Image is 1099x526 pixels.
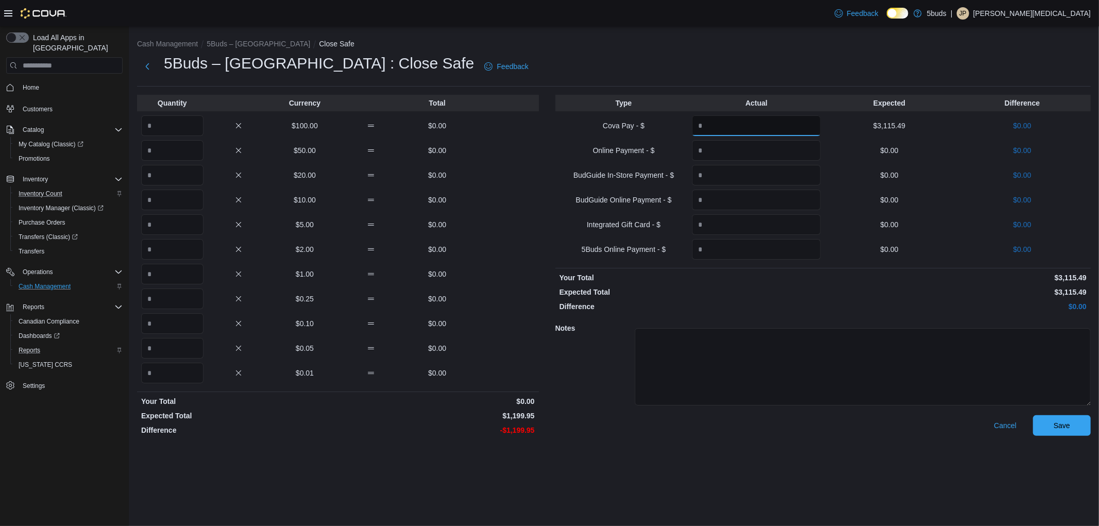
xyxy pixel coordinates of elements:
[2,265,127,279] button: Operations
[141,239,204,260] input: Quantity
[23,303,44,311] span: Reports
[14,330,64,342] a: Dashboards
[19,103,57,115] a: Customers
[19,81,43,94] a: Home
[274,294,336,304] p: $0.25
[19,140,83,148] span: My Catalog (Classic)
[560,98,688,108] p: Type
[958,98,1087,108] p: Difference
[274,318,336,329] p: $0.10
[14,216,123,229] span: Purchase Orders
[274,145,336,156] p: $50.00
[14,330,123,342] span: Dashboards
[406,244,468,254] p: $0.00
[2,378,127,393] button: Settings
[825,301,1087,312] p: $0.00
[274,170,336,180] p: $20.00
[21,8,66,19] img: Cova
[23,268,53,276] span: Operations
[19,247,44,256] span: Transfers
[19,266,57,278] button: Operations
[19,379,123,392] span: Settings
[406,343,468,353] p: $0.00
[19,124,123,136] span: Catalog
[825,219,954,230] p: $0.00
[19,233,78,241] span: Transfers (Classic)
[141,264,204,284] input: Quantity
[340,411,535,421] p: $1,199.95
[14,216,70,229] a: Purchase Orders
[14,188,66,200] a: Inventory Count
[14,138,123,150] span: My Catalog (Classic)
[560,273,821,283] p: Your Total
[274,98,336,108] p: Currency
[10,186,127,201] button: Inventory Count
[14,280,123,293] span: Cash Management
[560,301,821,312] p: Difference
[973,7,1091,20] p: [PERSON_NAME][MEDICAL_DATA]
[560,244,688,254] p: 5Buds Online Payment - $
[10,244,127,259] button: Transfers
[10,215,127,230] button: Purchase Orders
[10,279,127,294] button: Cash Management
[958,244,1087,254] p: $0.00
[406,368,468,378] p: $0.00
[19,282,71,291] span: Cash Management
[19,361,72,369] span: [US_STATE] CCRS
[14,231,123,243] span: Transfers (Classic)
[19,218,65,227] span: Purchase Orders
[825,273,1087,283] p: $3,115.49
[137,40,198,48] button: Cash Management
[340,396,535,406] p: $0.00
[406,269,468,279] p: $0.00
[887,8,908,19] input: Dark Mode
[555,318,633,338] h5: Notes
[1033,415,1091,436] button: Save
[10,329,127,343] a: Dashboards
[14,344,123,357] span: Reports
[19,204,104,212] span: Inventory Manager (Classic)
[19,173,52,185] button: Inventory
[560,219,688,230] p: Integrated Gift Card - $
[406,195,468,205] p: $0.00
[137,39,1091,51] nav: An example of EuiBreadcrumbs
[958,195,1087,205] p: $0.00
[23,83,39,92] span: Home
[14,315,83,328] a: Canadian Compliance
[406,294,468,304] p: $0.00
[23,175,48,183] span: Inventory
[10,151,127,166] button: Promotions
[29,32,123,53] span: Load All Apps in [GEOGRAPHIC_DATA]
[406,170,468,180] p: $0.00
[14,245,123,258] span: Transfers
[560,145,688,156] p: Online Payment - $
[19,190,62,198] span: Inventory Count
[19,124,48,136] button: Catalog
[141,338,204,359] input: Quantity
[141,115,204,136] input: Quantity
[2,101,127,116] button: Customers
[825,287,1087,297] p: $3,115.49
[831,3,883,24] a: Feedback
[560,170,688,180] p: BudGuide In-Store Payment - $
[994,420,1017,431] span: Cancel
[19,301,48,313] button: Reports
[141,313,204,334] input: Quantity
[560,121,688,131] p: Cova Pay - $
[207,40,310,48] button: 5Buds – [GEOGRAPHIC_DATA]
[6,76,123,420] nav: Complex example
[14,280,75,293] a: Cash Management
[10,343,127,358] button: Reports
[560,195,688,205] p: BudGuide Online Payment - $
[14,138,88,150] a: My Catalog (Classic)
[2,300,127,314] button: Reports
[692,190,821,210] input: Quantity
[19,102,123,115] span: Customers
[14,344,44,357] a: Reports
[958,219,1087,230] p: $0.00
[141,396,336,406] p: Your Total
[19,155,50,163] span: Promotions
[957,7,969,20] div: Jackie Parkinson
[319,40,354,48] button: Close Safe
[14,315,123,328] span: Canadian Compliance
